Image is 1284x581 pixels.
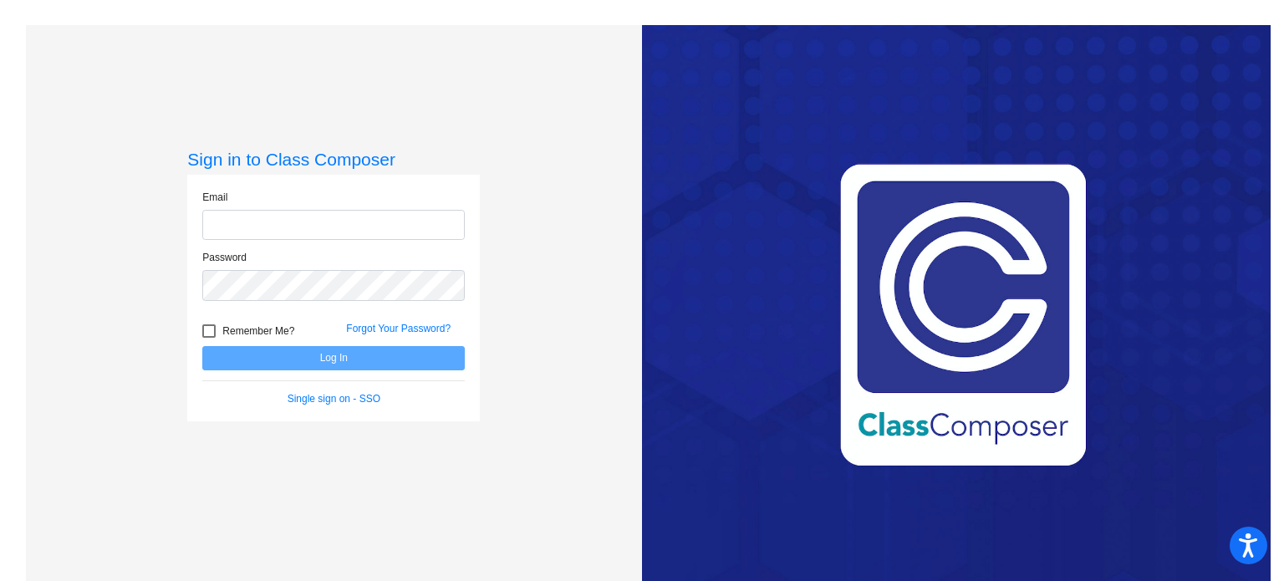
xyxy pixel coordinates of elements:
[202,250,247,265] label: Password
[187,149,480,170] h3: Sign in to Class Composer
[288,393,380,405] a: Single sign on - SSO
[202,190,227,205] label: Email
[202,346,465,370] button: Log In
[346,323,451,334] a: Forgot Your Password?
[222,321,294,341] span: Remember Me?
